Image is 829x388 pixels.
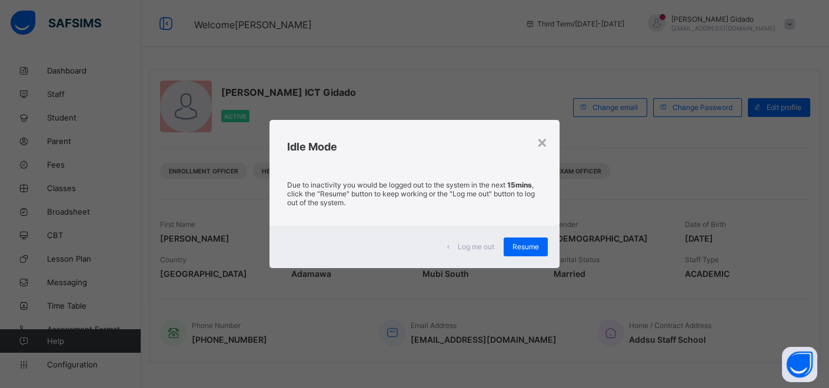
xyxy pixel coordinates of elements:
h2: Idle Mode [287,141,542,153]
span: Log me out [458,242,494,251]
div: × [537,132,548,152]
strong: 15mins [507,180,532,189]
button: Open asap [782,347,817,382]
span: Resume [512,242,539,251]
p: Due to inactivity you would be logged out to the system in the next , click the "Resume" button t... [287,180,542,207]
